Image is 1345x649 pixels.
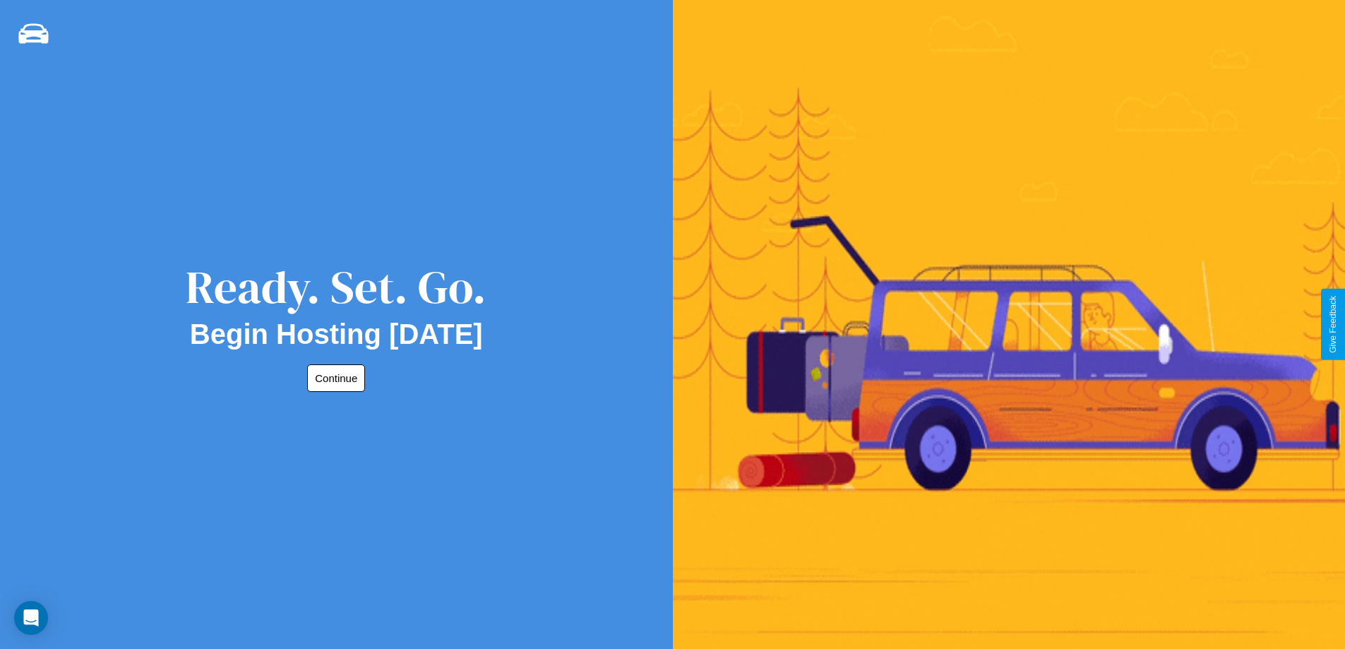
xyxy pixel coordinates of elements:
div: Give Feedback [1328,296,1338,353]
h2: Begin Hosting [DATE] [190,318,483,350]
div: Open Intercom Messenger [14,601,48,635]
button: Continue [307,364,365,392]
div: Ready. Set. Go. [186,256,486,318]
